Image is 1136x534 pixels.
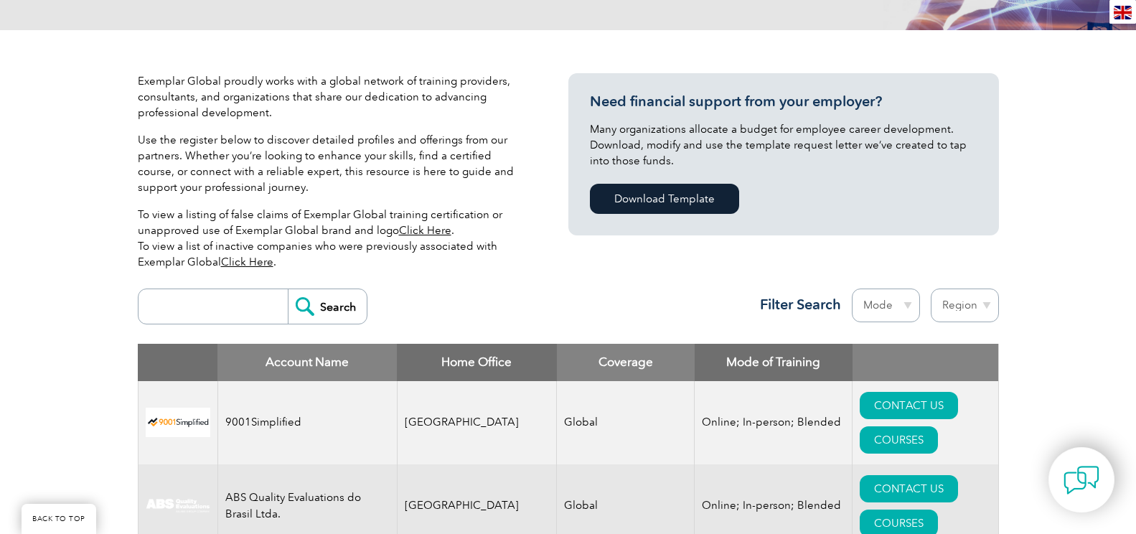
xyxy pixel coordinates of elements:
[860,392,958,419] a: CONTACT US
[557,344,695,381] th: Coverage: activate to sort column ascending
[590,184,739,214] a: Download Template
[1064,462,1099,498] img: contact-chat.png
[1114,6,1132,19] img: en
[146,408,210,437] img: 37c9c059-616f-eb11-a812-002248153038-logo.png
[399,224,451,237] a: Click Here
[146,498,210,514] img: c92924ac-d9bc-ea11-a814-000d3a79823d-logo.jpg
[221,256,273,268] a: Click Here
[217,344,397,381] th: Account Name: activate to sort column descending
[853,344,998,381] th: : activate to sort column ascending
[695,344,853,381] th: Mode of Training: activate to sort column ascending
[288,289,367,324] input: Search
[860,475,958,502] a: CONTACT US
[217,381,397,464] td: 9001Simplified
[138,73,525,121] p: Exemplar Global proudly works with a global network of training providers, consultants, and organ...
[397,381,557,464] td: [GEOGRAPHIC_DATA]
[397,344,557,381] th: Home Office: activate to sort column ascending
[860,426,938,454] a: COURSES
[695,381,853,464] td: Online; In-person; Blended
[22,504,96,534] a: BACK TO TOP
[751,296,841,314] h3: Filter Search
[138,132,525,195] p: Use the register below to discover detailed profiles and offerings from our partners. Whether you...
[138,207,525,270] p: To view a listing of false claims of Exemplar Global training certification or unapproved use of ...
[557,381,695,464] td: Global
[590,93,977,111] h3: Need financial support from your employer?
[590,121,977,169] p: Many organizations allocate a budget for employee career development. Download, modify and use th...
